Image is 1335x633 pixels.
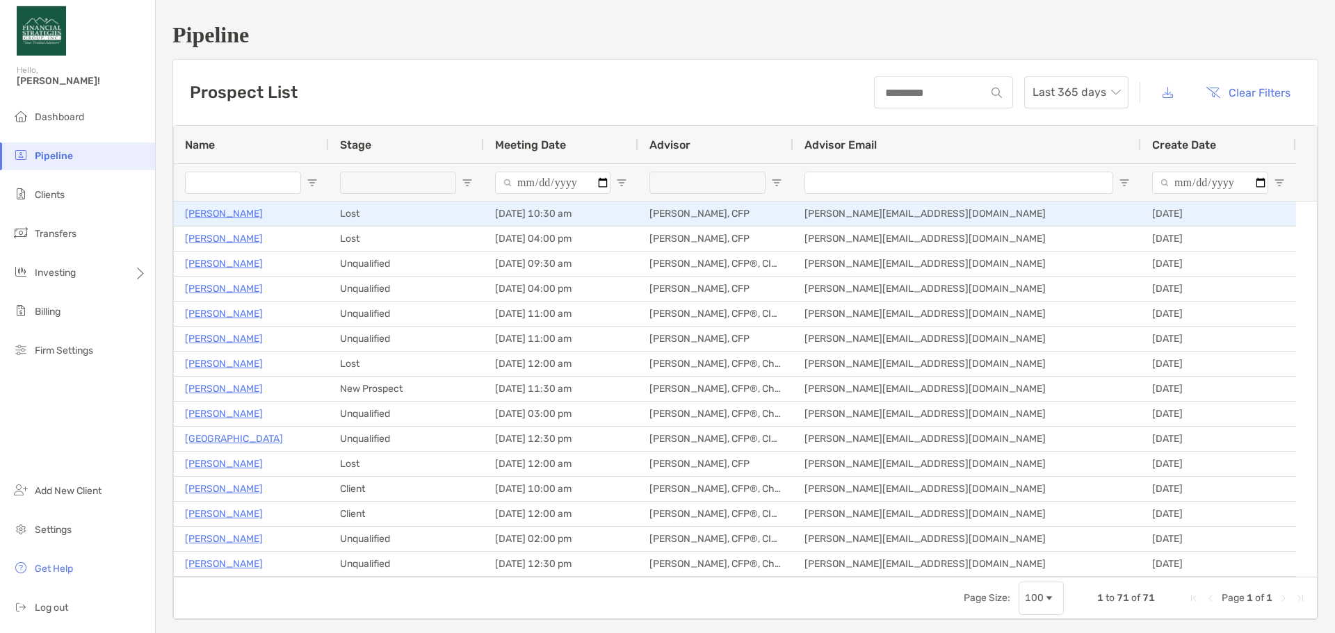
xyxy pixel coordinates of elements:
div: [PERSON_NAME][EMAIL_ADDRESS][DOMAIN_NAME] [793,452,1141,476]
div: [DATE] 03:00 pm [484,402,638,426]
div: [DATE] [1141,527,1296,551]
div: [DATE] 11:00 am [484,302,638,326]
div: First Page [1188,593,1199,604]
span: 71 [1117,592,1129,604]
button: Open Filter Menu [771,177,782,188]
a: [PERSON_NAME] [185,330,263,347]
div: [PERSON_NAME], CFP®, ChFC®, CDAA [638,477,793,501]
h3: Prospect List [190,83,298,102]
span: Meeting Date [495,138,566,151]
div: [PERSON_NAME], CFP®, CIMA®, ChFC®, CAP®, MSFS [638,427,793,451]
div: Unqualified [329,552,484,576]
div: [DATE] [1141,352,1296,376]
div: [PERSON_NAME][EMAIL_ADDRESS][DOMAIN_NAME] [793,302,1141,326]
p: [PERSON_NAME] [185,305,263,322]
a: [PERSON_NAME] [185,255,263,272]
div: [DATE] 10:00 am [484,477,638,501]
div: [PERSON_NAME], CFP®, ChFC®, CDAA [638,402,793,426]
div: Page Size [1019,582,1064,615]
img: settings icon [13,520,29,537]
span: Advisor [649,138,690,151]
div: [PERSON_NAME], CFP [638,277,793,301]
div: [DATE] 02:00 pm [484,527,638,551]
div: [PERSON_NAME], CFP®, CIMA®, ChFC®, CAP®, MSFS [638,302,793,326]
span: 71 [1142,592,1155,604]
a: [PERSON_NAME] [185,230,263,247]
img: clients icon [13,186,29,202]
div: [PERSON_NAME][EMAIL_ADDRESS][DOMAIN_NAME] [793,227,1141,251]
div: Unqualified [329,402,484,426]
div: [PERSON_NAME][EMAIL_ADDRESS][DOMAIN_NAME] [793,402,1141,426]
button: Open Filter Menu [1119,177,1130,188]
div: [PERSON_NAME][EMAIL_ADDRESS][DOMAIN_NAME] [793,327,1141,351]
div: [PERSON_NAME][EMAIL_ADDRESS][DOMAIN_NAME] [793,377,1141,401]
div: [DATE] [1141,477,1296,501]
span: Investing [35,267,76,279]
div: Lost [329,452,484,476]
span: Settings [35,524,72,536]
h1: Pipeline [172,22,1318,48]
button: Open Filter Menu [1274,177,1285,188]
div: [DATE] [1141,227,1296,251]
p: [PERSON_NAME] [185,380,263,397]
div: [DATE] [1141,502,1296,526]
button: Open Filter Menu [616,177,627,188]
div: [DATE] [1141,327,1296,351]
span: Get Help [35,563,73,575]
div: [DATE] 04:00 pm [484,277,638,301]
span: [PERSON_NAME]! [17,75,147,87]
div: New Prospect [329,377,484,401]
span: Clients [35,189,65,201]
div: [DATE] 12:00 am [484,502,638,526]
img: dashboard icon [13,108,29,124]
img: investing icon [13,263,29,280]
a: [PERSON_NAME] [185,505,263,523]
button: Open Filter Menu [462,177,473,188]
div: [DATE] 12:00 am [484,452,638,476]
div: Client [329,477,484,501]
button: Open Filter Menu [307,177,318,188]
span: 1 [1266,592,1272,604]
div: Unqualified [329,277,484,301]
div: [PERSON_NAME][EMAIL_ADDRESS][DOMAIN_NAME] [793,502,1141,526]
img: logout icon [13,598,29,615]
span: of [1131,592,1140,604]
div: Unqualified [329,327,484,351]
a: [PERSON_NAME] [185,555,263,573]
div: [DATE] 04:00 pm [484,227,638,251]
span: Transfers [35,228,76,240]
a: [PERSON_NAME] [185,205,263,222]
a: [PERSON_NAME] [185,280,263,297]
div: Client [329,502,484,526]
img: firm-settings icon [13,341,29,358]
span: Add New Client [35,485,102,497]
span: 1 [1247,592,1253,604]
div: [DATE] 12:30 pm [484,552,638,576]
div: [DATE] [1141,452,1296,476]
a: [GEOGRAPHIC_DATA] [185,430,283,447]
div: [DATE] [1141,302,1296,326]
div: [DATE] [1141,277,1296,301]
div: Next Page [1278,593,1289,604]
div: [DATE] [1141,377,1296,401]
button: Clear Filters [1195,77,1301,108]
div: 100 [1025,592,1044,604]
div: [PERSON_NAME], CFP®, CIMA®, ChFC®, CAP®, MSFS [638,252,793,276]
div: [PERSON_NAME][EMAIL_ADDRESS][DOMAIN_NAME] [793,552,1141,576]
img: input icon [992,88,1002,98]
div: [DATE] [1141,252,1296,276]
div: [DATE] 11:00 am [484,327,638,351]
input: Name Filter Input [185,172,301,194]
div: [PERSON_NAME], CFP®, CIMA®, ChFC®, CAP®, MSFS [638,502,793,526]
div: Unqualified [329,527,484,551]
span: Log out [35,602,68,614]
a: [PERSON_NAME] [185,405,263,422]
a: [PERSON_NAME] [185,455,263,472]
div: [PERSON_NAME][EMAIL_ADDRESS][DOMAIN_NAME] [793,252,1141,276]
span: Advisor Email [804,138,877,151]
span: Dashboard [35,111,84,123]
